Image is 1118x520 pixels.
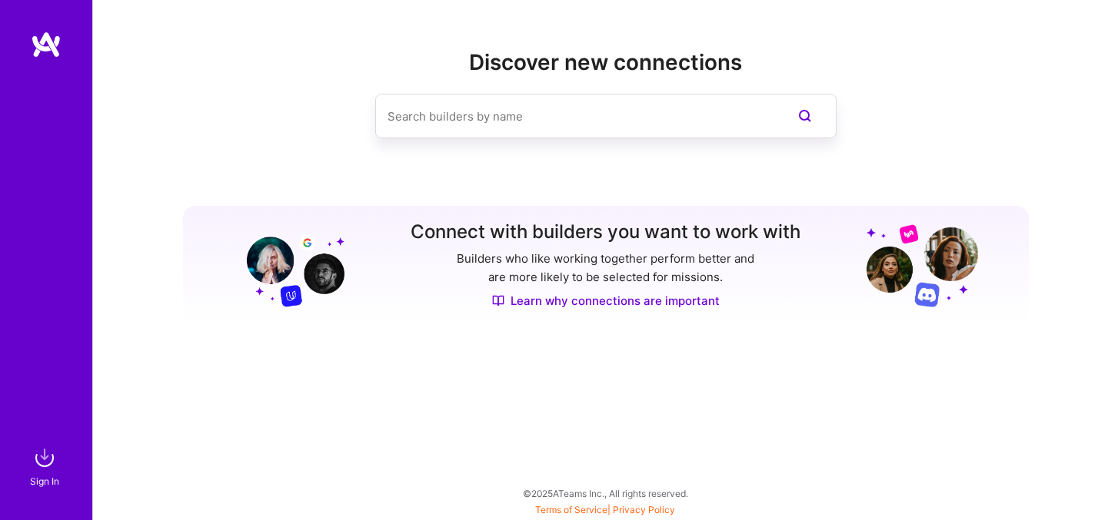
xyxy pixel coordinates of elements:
img: logo [31,31,62,58]
i: icon SearchPurple [796,107,814,125]
h3: Connect with builders you want to work with [411,221,800,243]
div: Sign In [30,473,59,489]
img: sign in [29,442,60,473]
a: sign inSign In [32,442,60,489]
span: | [535,504,675,515]
a: Learn why connections are important [492,293,720,309]
img: Grow your network [233,223,344,307]
div: © 2025 ATeams Inc., All rights reserved. [92,474,1118,512]
h2: Discover new connections [183,50,1029,75]
a: Privacy Policy [613,504,675,515]
img: Discover [492,294,504,307]
input: Search builders by name [388,97,763,136]
p: Builders who like working together perform better and are more likely to be selected for missions. [454,250,757,286]
a: Terms of Service [535,504,607,515]
img: Grow your network [867,224,978,307]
